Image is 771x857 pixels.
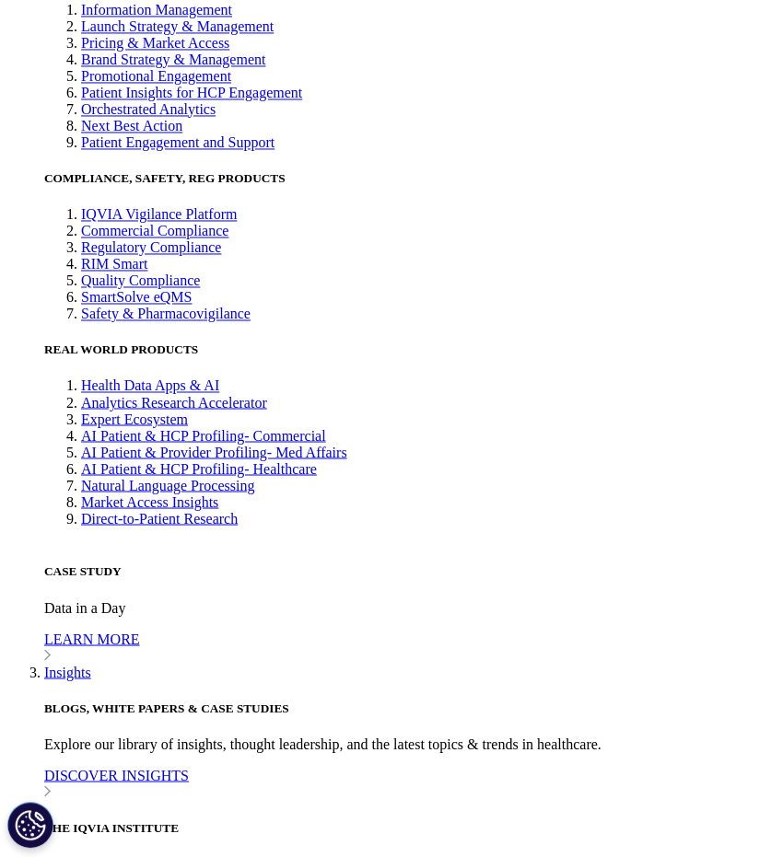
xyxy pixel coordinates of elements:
[7,802,53,848] button: Cookies Settings
[81,85,302,100] a: Patient Insights for HCP Engagement​
[44,701,764,715] h5: BLOGS, WHITE PAPERS & CASE STUDIES
[81,460,317,476] a: AI Patient & HCP Profiling- Healthcare​
[81,377,219,393] a: Health Data Apps & AI
[81,223,228,238] a: Commercial Compliance
[44,664,91,679] a: Insights
[81,493,218,509] a: Market Access Insights
[81,256,147,272] a: RIM Smart
[81,510,238,526] a: Direct-to-Patient Research
[81,272,200,288] a: Quality Compliance
[81,477,254,492] a: Natural Language Processing
[81,239,221,255] a: Regulatory Compliance
[81,427,326,443] a: AI Patient & HCP Profiling- Commercial
[44,599,764,616] p: Data in a Day
[44,563,764,578] h5: CASE STUDY
[81,206,237,222] a: IQVIA Vigilance Platform
[81,289,192,305] a: SmartSolve eQMS
[44,171,764,186] h5: COMPLIANCE, SAFETY, REG PRODUCTS
[81,68,231,84] a: Promotional Engagement
[81,444,347,459] a: AI Patient & Provider Profiling- Med Affairs​
[81,134,275,150] a: Patient Engagement and Support
[81,411,188,426] a: Expert Ecosystem​
[81,18,274,34] a: Launch Strategy & Management
[81,394,267,410] a: Analytics Research Accelerator​
[44,735,764,752] p: Explore our library of insights, thought leadership, and the latest topics & trends in healthcare.
[44,342,764,357] h5: REAL WORLD PRODUCTS
[81,306,251,321] a: Safety & Pharmacovigilance
[44,631,764,664] a: LEARN MORE
[44,820,764,835] h5: THE IQVIA INSTITUTE
[81,52,265,67] a: Brand Strategy & Management
[81,118,182,133] a: Next Best Action
[81,35,229,51] a: Pricing & Market Access
[44,767,764,800] a: DISCOVER INSIGHTS
[81,101,216,117] a: Orchestrated Analytics
[81,2,232,17] a: Information Management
